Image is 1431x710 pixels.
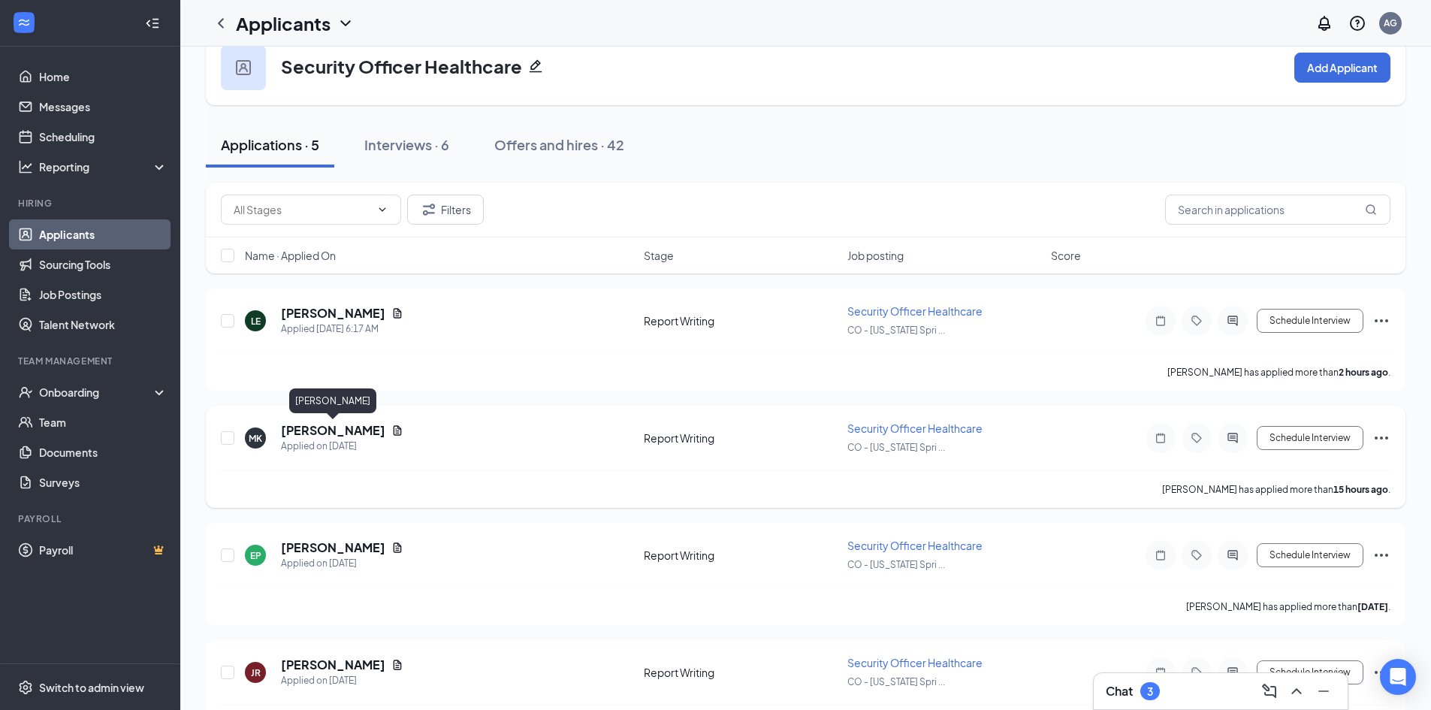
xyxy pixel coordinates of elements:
[1152,666,1170,678] svg: Note
[212,14,230,32] svg: ChevronLeft
[1365,204,1377,216] svg: MagnifyingGlass
[281,673,403,688] div: Applied on [DATE]
[1372,312,1390,330] svg: Ellipses
[1147,685,1153,698] div: 3
[1152,315,1170,327] svg: Note
[39,62,168,92] a: Home
[39,467,168,497] a: Surveys
[281,305,385,322] h5: [PERSON_NAME]
[17,15,32,30] svg: WorkstreamLogo
[407,195,484,225] button: Filter Filters
[234,201,370,218] input: All Stages
[1257,543,1363,567] button: Schedule Interview
[39,159,168,174] div: Reporting
[1224,315,1242,327] svg: ActiveChat
[391,542,403,554] svg: Document
[376,204,388,216] svg: ChevronDown
[1188,666,1206,678] svg: Tag
[1384,17,1397,29] div: AG
[18,355,165,367] div: Team Management
[847,559,945,570] span: CO - [US_STATE] Spri ...
[281,422,385,439] h5: [PERSON_NAME]
[18,197,165,210] div: Hiring
[420,201,438,219] svg: Filter
[644,548,838,563] div: Report Writing
[39,219,168,249] a: Applicants
[236,60,251,75] img: user icon
[1106,683,1133,699] h3: Chat
[281,439,403,454] div: Applied on [DATE]
[39,92,168,122] a: Messages
[847,325,945,336] span: CO - [US_STATE] Spri ...
[1372,429,1390,447] svg: Ellipses
[39,437,168,467] a: Documents
[1348,14,1366,32] svg: QuestionInfo
[39,535,168,565] a: PayrollCrown
[281,322,403,337] div: Applied [DATE] 6:17 AM
[250,549,261,562] div: EP
[1333,484,1388,495] b: 15 hours ago
[281,539,385,556] h5: [PERSON_NAME]
[1165,195,1390,225] input: Search in applications
[39,249,168,279] a: Sourcing Tools
[1357,601,1388,612] b: [DATE]
[1339,367,1388,378] b: 2 hours ago
[39,279,168,310] a: Job Postings
[18,680,33,695] svg: Settings
[1224,666,1242,678] svg: ActiveChat
[364,135,449,154] div: Interviews · 6
[494,135,624,154] div: Offers and hires · 42
[1257,426,1363,450] button: Schedule Interview
[1257,679,1282,703] button: ComposeMessage
[251,666,261,679] div: JR
[644,248,674,263] span: Stage
[1257,660,1363,684] button: Schedule Interview
[847,442,945,453] span: CO - [US_STATE] Spri ...
[1288,682,1306,700] svg: ChevronUp
[39,407,168,437] a: Team
[1162,483,1390,496] p: [PERSON_NAME] has applied more than .
[644,431,838,446] div: Report Writing
[18,159,33,174] svg: Analysis
[1257,309,1363,333] button: Schedule Interview
[1260,682,1279,700] svg: ComposeMessage
[644,313,838,328] div: Report Writing
[847,248,904,263] span: Job posting
[391,659,403,671] svg: Document
[337,14,355,32] svg: ChevronDown
[281,657,385,673] h5: [PERSON_NAME]
[1294,53,1390,83] button: Add Applicant
[644,665,838,680] div: Report Writing
[39,122,168,152] a: Scheduling
[1224,432,1242,444] svg: ActiveChat
[1312,679,1336,703] button: Minimize
[39,385,155,400] div: Onboarding
[1188,549,1206,561] svg: Tag
[1380,659,1416,695] div: Open Intercom Messenger
[391,307,403,319] svg: Document
[245,248,336,263] span: Name · Applied On
[1051,248,1081,263] span: Score
[1224,549,1242,561] svg: ActiveChat
[251,315,261,328] div: LE
[1152,549,1170,561] svg: Note
[847,421,983,435] span: Security Officer Healthcare
[528,59,543,74] svg: Pencil
[39,310,168,340] a: Talent Network
[1167,366,1390,379] p: [PERSON_NAME] has applied more than .
[847,676,945,687] span: CO - [US_STATE] Spri ...
[1285,679,1309,703] button: ChevronUp
[1372,546,1390,564] svg: Ellipses
[1315,682,1333,700] svg: Minimize
[391,424,403,437] svg: Document
[1315,14,1333,32] svg: Notifications
[281,53,522,79] h3: Security Officer Healthcare
[1188,315,1206,327] svg: Tag
[289,388,376,413] div: [PERSON_NAME]
[1152,432,1170,444] svg: Note
[847,539,983,552] span: Security Officer Healthcare
[221,135,319,154] div: Applications · 5
[847,304,983,318] span: Security Officer Healthcare
[145,16,160,31] svg: Collapse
